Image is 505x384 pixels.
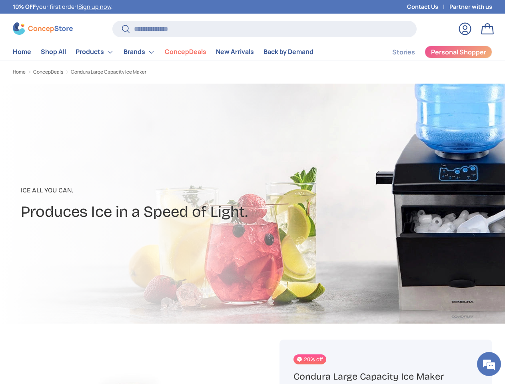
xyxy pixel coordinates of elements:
p: Ice All You Can. [21,186,248,195]
h2: Produces Ice in a Speed of Light. [21,202,248,222]
a: Stories [392,44,415,60]
a: Home [13,70,26,74]
summary: Products [71,44,119,60]
h1: Condura Large Capacity Ice Maker [293,370,478,382]
strong: 10% OFF [13,3,36,10]
a: New Arrivals [216,44,254,60]
span: Personal Shopper [431,49,486,55]
a: Personal Shopper [425,46,492,58]
a: Condura Large Capacity Ice Maker [71,70,146,74]
nav: Primary [13,44,313,60]
nav: Breadcrumbs [13,68,267,76]
a: Shop All [41,44,66,60]
a: ConcepDeals [165,44,206,60]
a: Back by Demand [263,44,313,60]
a: Contact Us [407,2,449,11]
img: ConcepStore [13,22,73,35]
span: 20% off [293,354,326,364]
p: your first order! . [13,2,113,11]
nav: Secondary [373,44,492,60]
a: Home [13,44,31,60]
summary: Brands [119,44,160,60]
a: Sign up now [78,3,111,10]
a: Partner with us [449,2,492,11]
a: ConcepDeals [33,70,63,74]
